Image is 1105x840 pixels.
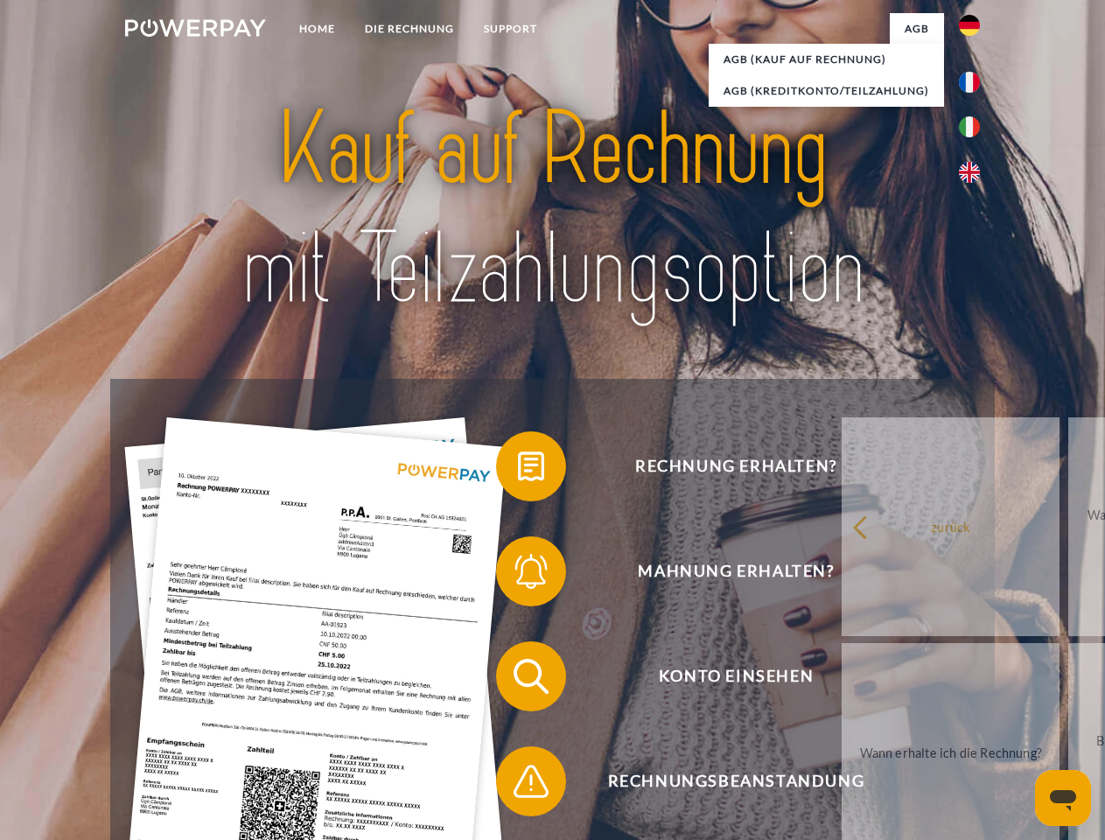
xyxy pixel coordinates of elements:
span: Rechnungsbeanstandung [521,746,950,816]
span: Konto einsehen [521,641,950,711]
img: en [959,162,980,183]
a: AGB (Kreditkonto/Teilzahlung) [709,75,944,107]
img: de [959,15,980,36]
img: qb_warning.svg [509,759,553,803]
button: Rechnung erhalten? [496,431,951,501]
button: Mahnung erhalten? [496,536,951,606]
iframe: Schaltfläche zum Öffnen des Messaging-Fensters [1035,770,1091,826]
img: it [959,116,980,137]
span: Mahnung erhalten? [521,536,950,606]
button: Konto einsehen [496,641,951,711]
a: SUPPORT [469,13,552,45]
div: Wann erhalte ich die Rechnung? [852,740,1049,764]
img: title-powerpay_de.svg [167,84,938,335]
a: DIE RECHNUNG [350,13,469,45]
a: AGB (Kauf auf Rechnung) [709,44,944,75]
img: qb_search.svg [509,654,553,698]
button: Rechnungsbeanstandung [496,746,951,816]
img: qb_bill.svg [509,444,553,488]
img: fr [959,72,980,93]
div: zurück [852,514,1049,538]
a: Home [284,13,350,45]
a: agb [890,13,944,45]
img: qb_bell.svg [509,549,553,593]
span: Rechnung erhalten? [521,431,950,501]
img: logo-powerpay-white.svg [125,19,266,37]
